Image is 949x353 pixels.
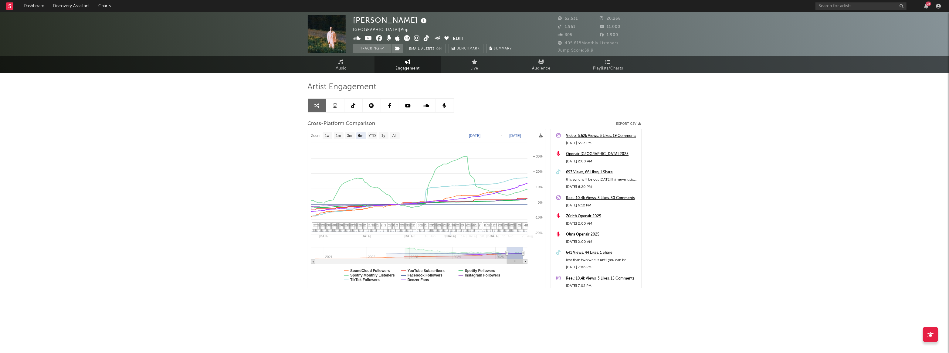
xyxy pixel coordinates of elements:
div: [DATE] 5:23 PM [566,140,638,147]
text: [DATE] [319,234,329,238]
span: 2 [357,223,359,227]
span: 1 [446,223,447,227]
span: 2 [455,223,457,227]
span: 2 [518,223,520,227]
span: 1 [491,223,493,227]
a: Playlists/Charts [575,56,642,73]
span: 3 [500,223,502,227]
text: 1m [336,134,341,138]
span: 3 [327,223,329,227]
span: 3 [435,223,436,227]
span: 3 [418,223,420,227]
span: 2 [363,223,365,227]
span: 1.900 [600,33,618,37]
span: 2 [404,223,405,227]
span: Artist Engagement [308,83,377,91]
span: 1 [371,223,373,227]
span: 20.268 [600,17,621,21]
text: YouTube Subscribers [407,269,445,273]
span: 3 [439,223,441,227]
div: [DATE] 6:20 PM [566,183,638,191]
span: 1 [485,223,487,227]
a: Engagement [375,56,441,73]
span: 3 [431,223,433,227]
span: Cross-Platform Comparison [308,120,375,127]
span: 2 [442,223,444,227]
span: 1 [376,223,378,227]
span: 2 [381,223,383,227]
span: 2 [504,223,506,227]
span: 3 [346,223,348,227]
span: 2 [457,223,459,227]
em: On [436,47,442,51]
span: 1 [377,223,379,227]
a: Zürich Openair 2025 [566,213,638,220]
span: 2 [402,223,404,227]
span: 2 [364,223,366,227]
a: Benchmark [449,44,483,53]
a: Live [441,56,508,73]
button: Summary [486,44,515,53]
span: 2 [422,223,423,227]
span: 2 [347,223,349,227]
span: 2 [489,223,490,227]
span: Summary [494,47,512,50]
span: 2 [466,223,468,227]
button: Tracking [353,44,391,53]
text: 11. Aug [502,234,513,238]
span: 2 [498,223,500,227]
span: 2 [321,223,323,227]
span: 1 [449,223,451,227]
span: 1 [467,223,469,227]
span: 1 [447,223,449,227]
span: 1 [473,223,475,227]
span: 2 [413,223,415,227]
span: 2 [438,223,440,227]
span: 4 [341,223,343,227]
span: 1 [436,223,438,227]
text: 28. [DATE] [480,234,496,238]
text: 30. Jun [444,234,455,238]
span: 2 [343,223,344,227]
span: 1 [411,223,413,227]
span: 2 [351,223,353,227]
span: Music [335,65,347,72]
a: Openair [GEOGRAPHIC_DATA] 2025 [566,151,638,158]
span: 2 [479,223,481,227]
a: Audience [508,56,575,73]
span: 1 [513,223,515,227]
span: 3 [462,223,464,227]
text: Spotify Followers [465,269,495,273]
div: Reel: 10.4k Views, 3 Likes, 30 Comments [566,195,638,202]
span: 1 [385,223,386,227]
text: Facebook Followers [407,273,442,277]
span: 1 [408,223,410,227]
text: -10% [535,216,543,219]
div: [PERSON_NAME] [353,15,429,25]
span: 2 [437,223,439,227]
span: 305 [558,33,573,37]
span: 1 [410,223,412,227]
text: -20% [535,231,543,235]
span: 3 [334,223,336,227]
span: 2 [356,223,358,227]
span: 1 [425,223,427,227]
span: 5 [405,223,407,227]
span: 2 [350,223,352,227]
span: 1 [400,223,402,227]
span: 2 [448,223,450,227]
text: 16. Jun [425,234,436,238]
span: Benchmark [457,45,480,53]
text: + 10% [533,185,543,189]
span: 5 [441,223,442,227]
div: [DATE] 7:06 PM [566,264,638,271]
text: [DATE] [489,234,499,238]
div: Reel: 10.4k Views, 3 Likes, 15 Comments [566,275,638,282]
span: 1 [461,223,463,227]
a: 693 Views, 66 Likes, 1 Share [566,169,638,176]
span: 4 [332,223,334,227]
span: 2 [493,223,495,227]
div: 75 [926,2,931,6]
